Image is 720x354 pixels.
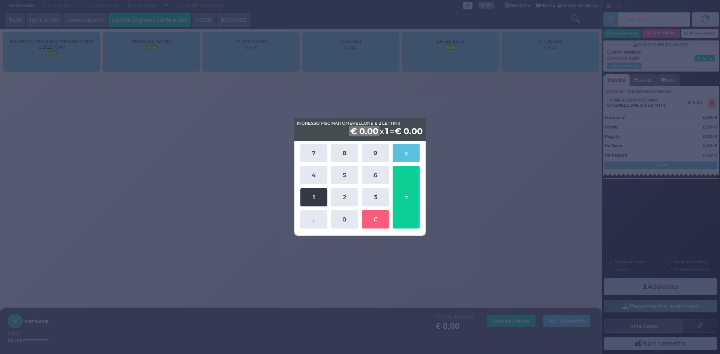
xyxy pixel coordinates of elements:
button: 1 [300,188,327,206]
button: 8 [331,144,358,162]
button: 9 [362,144,389,162]
button: , [300,210,327,229]
button: 4 [300,166,327,184]
b: € 0.00 [349,126,379,136]
button: 0 [331,210,358,229]
button: x [393,144,420,162]
button: 2 [331,188,358,206]
b: 1 [384,126,390,136]
b: € 0.00 [394,126,423,136]
button: 3 [362,188,389,206]
span: INGRESSO PISCINA(1 OMBRELLONE E 2 LETTINI) [297,120,400,127]
button: C [362,210,389,229]
button: 5 [331,166,358,184]
button: 7 [300,144,327,162]
div: x = [294,118,426,141]
button: 6 [362,166,389,184]
button: = [393,166,420,229]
